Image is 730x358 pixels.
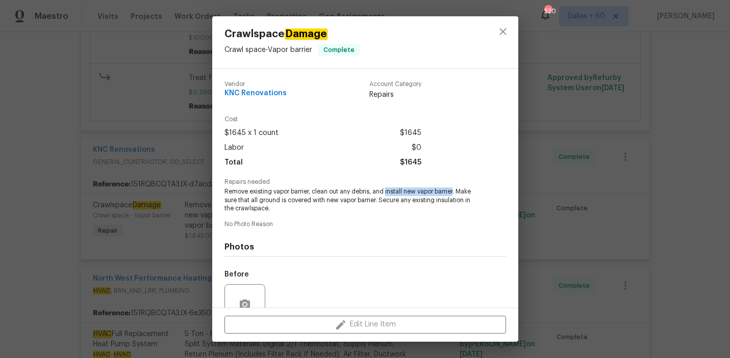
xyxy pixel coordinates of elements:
em: Damage [285,29,328,40]
span: KNC Renovations [224,90,287,97]
span: Repairs [369,90,421,100]
h4: Photos [224,242,506,252]
span: $0 [412,141,421,155]
span: $1645 x 1 count [224,126,279,141]
span: Repairs needed [224,179,506,185]
span: Labor [224,141,244,155]
span: Total [224,155,243,170]
span: No Photo Reason [224,221,506,228]
div: 520 [544,6,551,16]
span: Crawlspace [224,29,360,40]
span: $1645 [400,126,421,141]
span: $1645 [400,155,421,170]
button: close [491,19,515,44]
span: Vendor [224,81,287,88]
span: Crawl space - Vapor barrier [224,46,312,53]
span: Account Category [369,81,421,88]
h5: Before [224,271,249,278]
span: Complete [319,45,359,55]
span: Remove existing vapor barrier, clean out any debris, and install new vapor barrier. Make sure tha... [224,187,478,213]
span: Cost [224,116,421,123]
